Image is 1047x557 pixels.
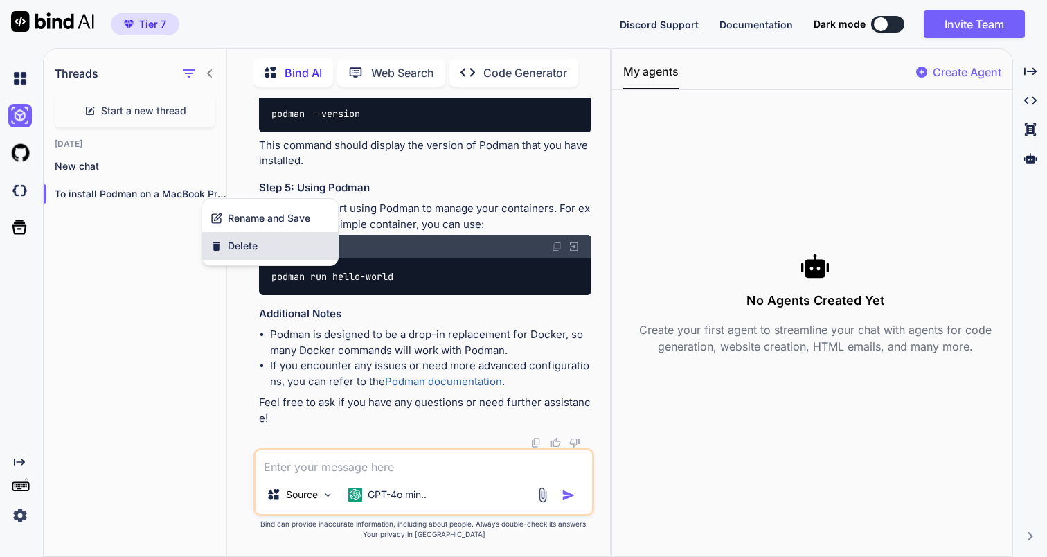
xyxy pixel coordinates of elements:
[530,437,542,448] img: copy
[814,17,866,31] span: Dark mode
[719,17,793,32] button: Documentation
[11,11,94,32] img: Bind AI
[259,180,591,196] h3: Step 5: Using Podman
[568,240,580,253] img: Open in Browser
[569,437,580,448] img: dislike
[286,488,318,502] p: Source
[270,358,591,389] li: If you encounter any issues or need more advanced configurations, you can refer to the .
[228,211,310,225] span: Rename and Save
[228,239,258,253] span: Delete
[259,306,591,322] h3: Additional Notes
[924,10,1025,38] button: Invite Team
[259,201,591,232] p: You can now start using Podman to manage your containers. For example, to run a simple container,...
[253,519,594,540] p: Bind can provide inaccurate information, including about people. Always double-check its answers....
[270,269,394,284] code: podman run hello-world
[259,138,591,169] p: This command should display the version of Podman that you have installed.
[322,489,334,501] img: Pick Models
[259,395,591,426] p: Feel free to ask if you have any questions or need further assistance!
[111,13,179,35] button: premiumTier 7
[270,327,591,358] li: Podman is designed to be a drop-in replacement for Docker, so many Docker commands will work with...
[371,64,434,81] p: Web Search
[270,107,361,121] code: podman --version
[55,159,226,173] p: New chat
[8,179,32,202] img: darkCloudIdeIcon
[623,63,679,89] button: My agents
[8,504,32,527] img: settings
[933,64,1001,80] p: Create Agent
[620,17,699,32] button: Discord Support
[562,488,575,502] img: icon
[620,19,699,30] span: Discord Support
[55,65,98,82] h1: Threads
[124,20,134,28] img: premium
[535,487,551,503] img: attachment
[550,437,561,448] img: like
[55,187,226,201] p: To install Podman on a MacBook Pro...
[44,139,226,150] h2: [DATE]
[551,241,562,252] img: copy
[623,291,1007,310] h3: No Agents Created Yet
[719,19,793,30] span: Documentation
[8,104,32,127] img: ai-studio
[285,64,322,81] p: Bind AI
[623,321,1007,355] p: Create your first agent to streamline your chat with agents for code generation, website creation...
[139,17,166,31] span: Tier 7
[385,375,502,388] a: Podman documentation
[202,204,338,232] button: Rename and Save
[348,488,362,502] img: GPT-4o mini
[8,67,32,90] img: chat
[368,488,427,502] p: GPT-4o min..
[483,64,567,81] p: Code Generator
[8,141,32,165] img: githubLight
[101,104,186,118] span: Start a new thread
[202,232,338,260] button: Delete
